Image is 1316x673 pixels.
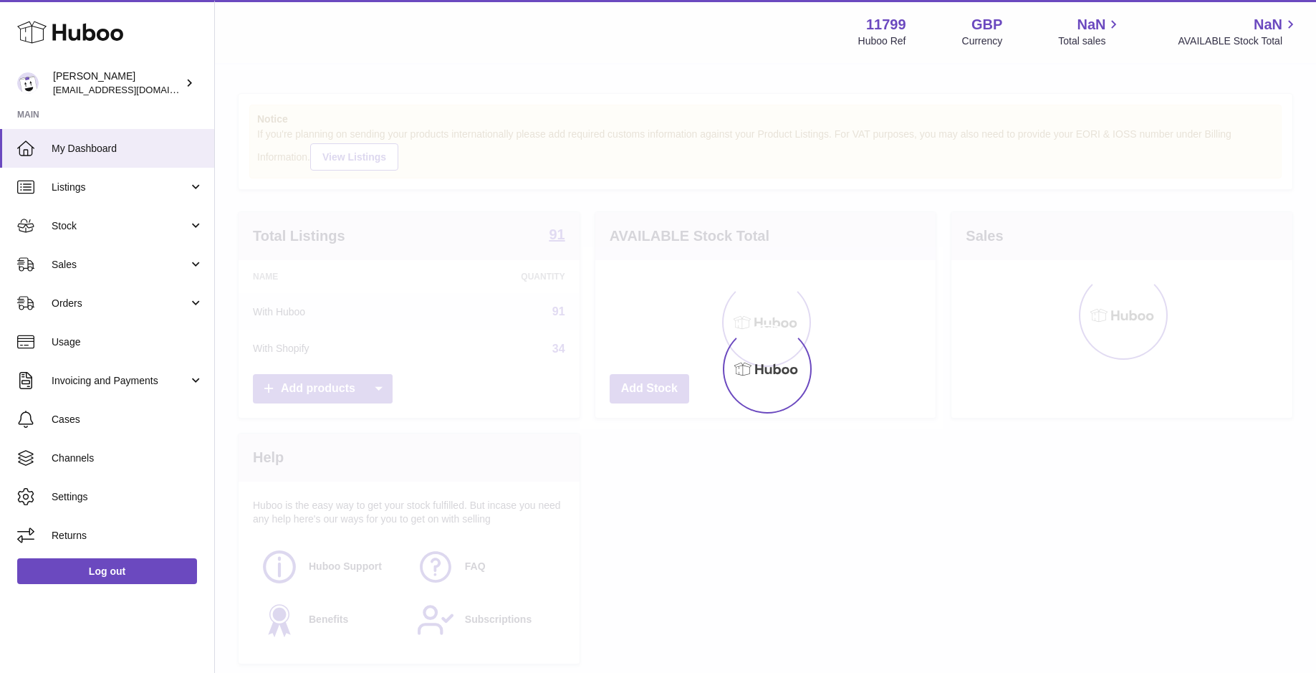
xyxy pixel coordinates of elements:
[53,70,182,97] div: [PERSON_NAME]
[962,34,1003,48] div: Currency
[1058,34,1122,48] span: Total sales
[1077,15,1105,34] span: NaN
[1178,34,1299,48] span: AVAILABLE Stock Total
[52,258,188,272] span: Sales
[53,84,211,95] span: [EMAIL_ADDRESS][DOMAIN_NAME]
[52,452,203,465] span: Channels
[52,490,203,504] span: Settings
[52,335,203,349] span: Usage
[866,15,906,34] strong: 11799
[858,34,906,48] div: Huboo Ref
[17,558,197,584] a: Log out
[1254,15,1282,34] span: NaN
[52,413,203,426] span: Cases
[52,374,188,388] span: Invoicing and Payments
[52,142,203,156] span: My Dashboard
[52,219,188,233] span: Stock
[52,181,188,194] span: Listings
[52,529,203,543] span: Returns
[1178,15,1299,48] a: NaN AVAILABLE Stock Total
[17,72,39,94] img: dionas@maisonflaneur.com
[1058,15,1122,48] a: NaN Total sales
[971,15,1002,34] strong: GBP
[52,297,188,310] span: Orders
